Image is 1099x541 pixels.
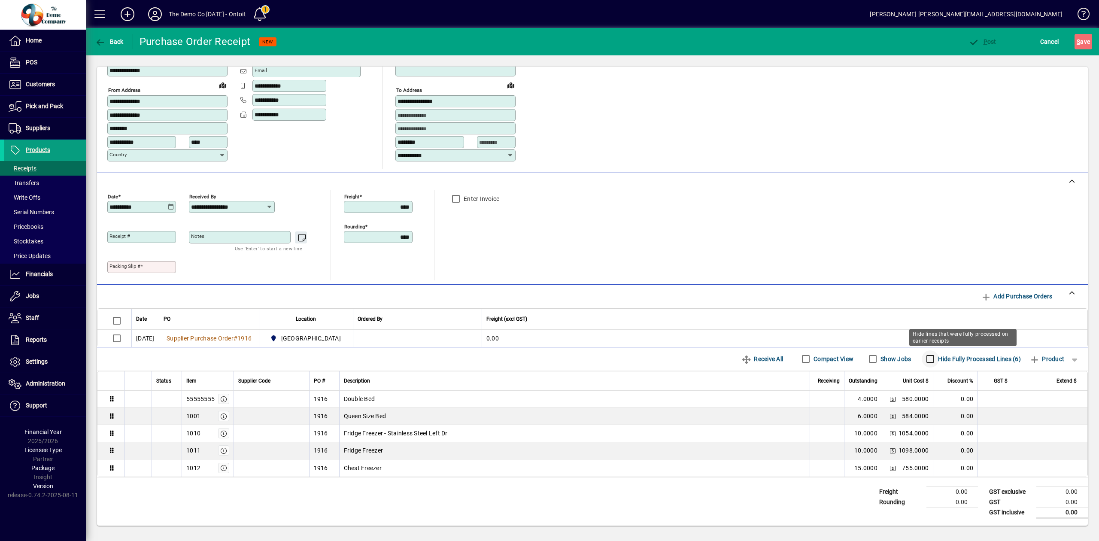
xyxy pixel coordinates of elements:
[114,6,141,22] button: Add
[339,442,810,459] td: Fridge Freezer
[741,352,783,366] span: Receive All
[26,336,47,343] span: Reports
[926,486,978,497] td: 0.00
[4,234,86,249] a: Stocktakes
[1077,35,1090,49] span: ave
[4,219,86,234] a: Pricebooks
[886,427,899,439] button: Change Price Levels
[164,314,255,324] div: PO
[947,376,973,386] span: Discount %
[4,74,86,95] a: Customers
[255,67,267,73] mat-label: Email
[844,442,882,459] td: 10.0000
[358,314,477,324] div: Ordered By
[981,289,1052,303] span: Add Purchase Orders
[4,190,86,205] a: Write Offs
[26,292,39,299] span: Jobs
[4,307,86,329] a: Staff
[933,459,978,477] td: 0.00
[26,314,39,321] span: Staff
[33,483,53,489] span: Version
[1075,34,1092,49] button: Save
[108,193,118,199] mat-label: Date
[26,103,63,109] span: Pick and Pack
[281,334,341,343] span: [GEOGRAPHIC_DATA]
[136,314,147,324] span: Date
[1036,507,1088,518] td: 0.00
[309,408,339,425] td: 1916
[886,444,899,456] button: Change Price Levels
[985,497,1036,507] td: GST
[186,429,200,438] div: 1010
[1056,376,1077,386] span: Extend $
[26,37,42,44] span: Home
[936,355,1021,363] label: Hide Fully Processed Lines (6)
[4,395,86,416] a: Support
[870,7,1063,21] div: [PERSON_NAME] [PERSON_NAME][EMAIL_ADDRESS][DOMAIN_NAME]
[1029,352,1064,366] span: Product
[849,376,877,386] span: Outstanding
[339,391,810,408] td: Double Bed
[109,152,127,158] mat-label: Country
[189,193,216,199] mat-label: Received by
[903,376,929,386] span: Unit Cost $
[879,355,911,363] label: Show Jobs
[93,34,126,49] button: Back
[926,497,978,507] td: 0.00
[818,376,840,386] span: Receiving
[296,314,316,324] span: Location
[984,38,987,45] span: P
[344,193,359,199] mat-label: Freight
[844,459,882,477] td: 15.0000
[902,412,929,420] span: 584.0000
[109,233,130,239] mat-label: Receipt #
[9,194,40,201] span: Write Offs
[886,410,899,422] button: Change Price Levels
[1071,2,1088,30] a: Knowledge Base
[4,205,86,219] a: Serial Numbers
[167,335,234,342] span: Supplier Purchase Order
[309,391,339,408] td: 1916
[966,34,999,49] button: Post
[314,376,325,386] span: PO #
[95,38,124,45] span: Back
[309,442,339,459] td: 1916
[344,223,365,229] mat-label: Rounding
[1038,34,1061,49] button: Cancel
[26,358,48,365] span: Settings
[968,38,996,45] span: ost
[978,289,1056,304] button: Add Purchase Orders
[875,497,926,507] td: Rounding
[9,209,54,216] span: Serial Numbers
[4,351,86,373] a: Settings
[9,238,43,245] span: Stocktakes
[4,373,86,395] a: Administration
[4,264,86,285] a: Financials
[109,263,140,269] mat-label: Packing Slip #
[237,335,252,342] span: 1916
[909,329,1017,346] div: Hide lines that were fully processed on earlier receipts
[216,78,230,92] a: View on map
[131,330,159,347] td: [DATE]
[339,425,810,442] td: Fridge Freezer - Stainless Steel Left Dr
[738,351,786,367] button: Receive All
[844,408,882,425] td: 6.0000
[358,314,383,324] span: Ordered By
[26,270,53,277] span: Financials
[482,330,1087,347] td: 0.00
[1040,35,1059,49] span: Cancel
[31,465,55,471] span: Package
[902,464,929,472] span: 755.0000
[235,243,302,253] mat-hint: Use 'Enter' to start a new line
[9,223,43,230] span: Pricebooks
[136,314,155,324] div: Date
[1077,38,1080,45] span: S
[26,146,50,153] span: Products
[486,314,527,324] span: Freight (excl GST)
[309,459,339,477] td: 1916
[169,7,246,21] div: The Demo Co [DATE] - Ontoit
[164,314,170,324] span: PO
[886,462,899,474] button: Change Price Levels
[4,161,86,176] a: Receipts
[4,118,86,139] a: Suppliers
